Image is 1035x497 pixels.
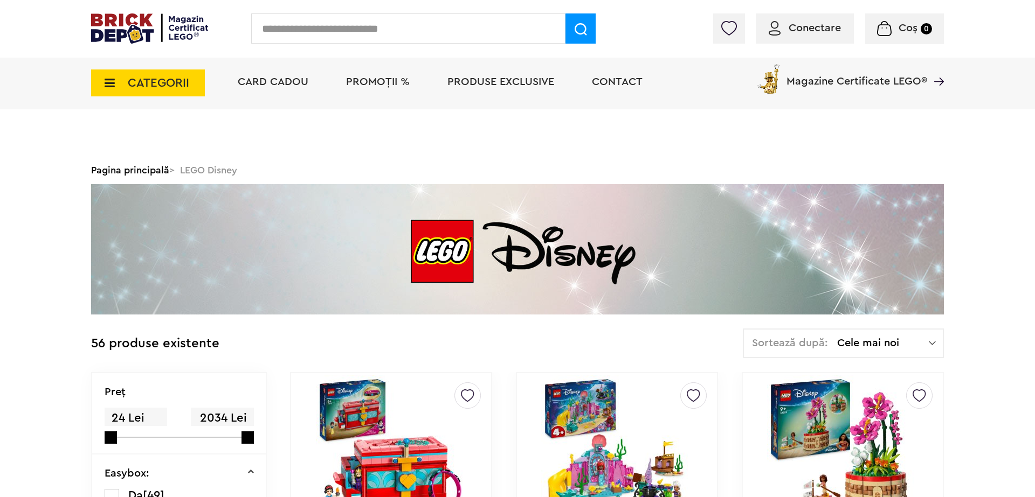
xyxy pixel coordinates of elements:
a: Contact [592,76,643,87]
div: 56 produse existente [91,328,219,359]
a: PROMOȚII % [346,76,410,87]
div: > LEGO Disney [91,156,944,184]
span: 24 Lei [105,408,167,429]
span: Sortează după: [752,338,828,348]
p: Easybox: [105,468,149,479]
a: Conectare [769,23,841,33]
span: Conectare [789,23,841,33]
span: Cele mai noi [837,338,929,348]
span: 2034 Lei [191,408,253,429]
a: Magazine Certificate LEGO® [927,62,944,73]
span: Magazine Certificate LEGO® [786,62,927,87]
a: Card Cadou [238,76,308,87]
span: CATEGORII [128,77,189,89]
p: Preţ [105,387,126,397]
small: 0 [921,23,932,34]
a: Produse exclusive [447,76,554,87]
span: Coș [899,23,917,33]
img: LEGO Disney [91,184,944,314]
a: Pagina principală [91,165,169,175]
